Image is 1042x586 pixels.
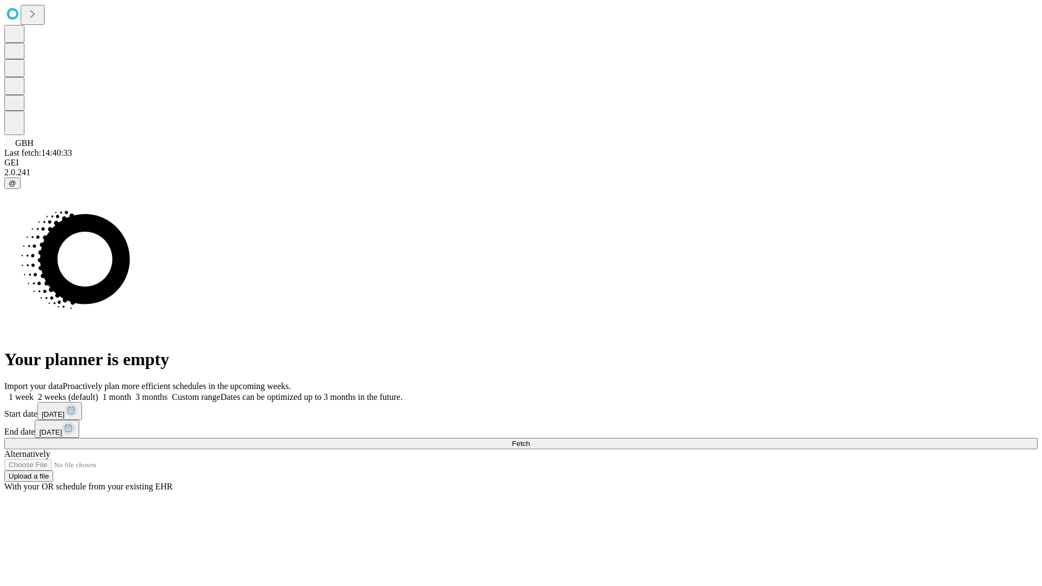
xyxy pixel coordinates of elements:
[42,410,65,418] span: [DATE]
[4,349,1038,370] h1: Your planner is empty
[103,392,131,402] span: 1 month
[172,392,220,402] span: Custom range
[37,402,82,420] button: [DATE]
[63,381,291,391] span: Proactively plan more efficient schedules in the upcoming weeks.
[4,148,72,157] span: Last fetch: 14:40:33
[4,449,50,458] span: Alternatively
[136,392,168,402] span: 3 months
[4,482,173,491] span: With your OR schedule from your existing EHR
[15,138,34,148] span: GBH
[512,439,530,448] span: Fetch
[4,438,1038,449] button: Fetch
[4,177,21,189] button: @
[4,470,53,482] button: Upload a file
[220,392,402,402] span: Dates can be optimized up to 3 months in the future.
[9,392,34,402] span: 1 week
[4,168,1038,177] div: 2.0.241
[4,381,63,391] span: Import your data
[39,428,62,436] span: [DATE]
[4,158,1038,168] div: GEI
[35,420,79,438] button: [DATE]
[38,392,98,402] span: 2 weeks (default)
[4,420,1038,438] div: End date
[4,402,1038,420] div: Start date
[9,179,16,187] span: @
